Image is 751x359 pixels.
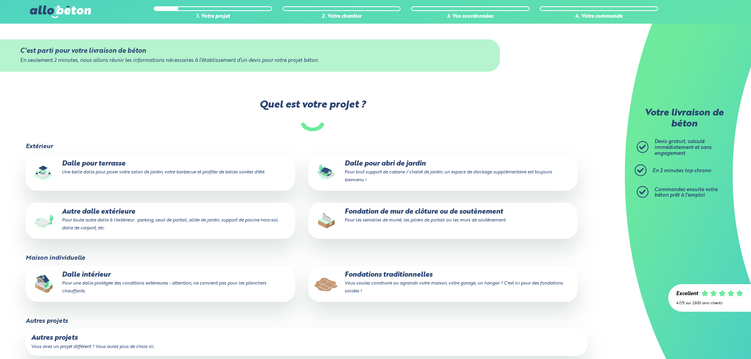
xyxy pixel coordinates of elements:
[31,271,289,295] p: Dalle intérieur
[20,47,480,55] div: C'est parti pour votre livraison de béton
[31,160,56,185] img: final_use.values.terrace
[654,139,712,156] span: Devis gratuit, calculé immédiatement et sans engagement
[20,58,480,64] div: En seulement 2 minutes, nous allons réunir les informations nécessaires à l’établissement d’un de...
[314,271,572,295] p: Fondations traditionnelles
[62,281,266,294] small: Pour une dalle protégée des conditions extérieures - attention, ne convient pas pour les plancher...
[26,318,68,325] legend: Autres projets
[26,143,53,150] legend: Extérieur
[314,208,572,224] p: Fondation de mur de clôture ou de soutènement
[25,99,600,131] label: Quel est votre projet ?
[681,328,742,350] iframe: Help widget launcher
[62,170,265,175] small: Une belle dalle pour poser votre salon de jardin, votre barbecue et profiter de belles soirées d'...
[31,334,582,342] p: Autres projets
[411,14,529,20] div: 3. Vos coordonnées
[314,160,572,184] p: Dalle pour abri de jardin
[676,291,698,297] div: Excellent
[652,168,711,173] span: En 2 minutes top chrono
[26,255,85,262] legend: Maison individuelle
[31,208,56,233] img: final_use.values.outside_slab
[154,14,272,20] div: 1. Votre projet
[314,160,339,185] img: final_use.values.garden_shed
[31,208,289,232] p: Autre dalle extérieure
[345,170,552,182] small: Pour tout support de cabane / chalet de jardin, un espace de stockage supplémentaire est toujours...
[654,187,717,198] span: Commandez ensuite votre béton prêt à l'emploi
[62,218,278,231] small: Pour toute autre dalle à l'extérieur : parking, seuil de portail, allée de jardin, support de pis...
[345,281,563,294] small: Vous voulez construire ou agrandir votre maison, votre garage, un hangar ? C'est ici pour des fon...
[31,271,56,296] img: final_use.values.inside_slab
[314,208,339,233] img: final_use.values.closing_wall_fundation
[30,6,91,18] img: allobéton
[283,14,401,20] div: 2. Votre chantier
[639,108,729,130] p: Votre livraison de béton
[345,218,506,223] small: Pour les semelles de muret, les piliers de portail ou les murs de soutènement.
[676,301,743,305] div: 4.7/5 sur 2300 avis clients
[540,14,658,20] div: 4. Votre commande
[31,160,289,176] p: Dalle pour terrasse
[314,271,339,296] img: final_use.values.traditional_fundations
[31,344,154,349] small: Vous avez un projet différent ? Vous aurez plus de choix ici.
